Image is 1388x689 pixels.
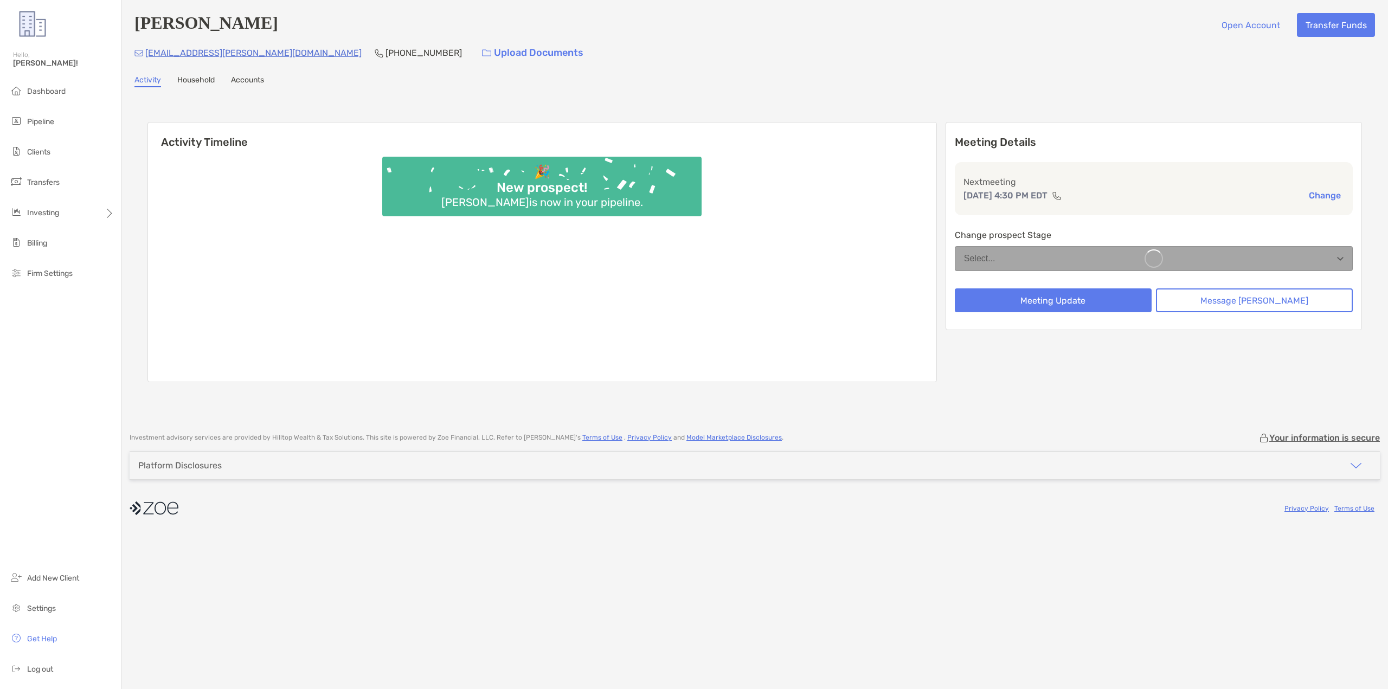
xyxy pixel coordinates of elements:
span: Firm Settings [27,269,73,278]
span: Investing [27,208,59,217]
button: Meeting Update [955,288,1152,312]
p: Investment advisory services are provided by Hilltop Wealth & Tax Solutions . This site is powere... [130,434,783,442]
a: Accounts [231,75,264,87]
img: Email Icon [134,50,143,56]
span: [PERSON_NAME]! [13,59,114,68]
img: logout icon [10,662,23,675]
button: Open Account [1213,13,1288,37]
a: Terms of Use [1334,505,1374,512]
img: Phone Icon [375,49,383,57]
span: Get Help [27,634,57,643]
span: Billing [27,239,47,248]
a: Model Marketplace Disclosures [686,434,782,441]
div: Platform Disclosures [138,460,222,471]
span: Pipeline [27,117,54,126]
p: Next meeting [963,175,1344,189]
div: New prospect! [492,180,592,196]
img: clients icon [10,145,23,158]
button: Message [PERSON_NAME] [1156,288,1353,312]
p: Your information is secure [1269,433,1380,443]
img: billing icon [10,236,23,249]
img: button icon [482,49,491,57]
span: Add New Client [27,574,79,583]
p: Change prospect Stage [955,228,1353,242]
img: pipeline icon [10,114,23,127]
a: Household [177,75,215,87]
p: [DATE] 4:30 PM EDT [963,189,1048,202]
a: Privacy Policy [627,434,672,441]
p: [PHONE_NUMBER] [385,46,462,60]
img: investing icon [10,205,23,218]
p: Meeting Details [955,136,1353,149]
a: Upload Documents [475,41,590,65]
img: get-help icon [10,632,23,645]
span: Settings [27,604,56,613]
p: [EMAIL_ADDRESS][PERSON_NAME][DOMAIN_NAME] [145,46,362,60]
a: Privacy Policy [1284,505,1329,512]
a: Terms of Use [582,434,622,441]
h6: Activity Timeline [148,123,936,149]
img: settings icon [10,601,23,614]
span: Log out [27,665,53,674]
span: Clients [27,147,50,157]
img: icon arrow [1350,459,1363,472]
span: Transfers [27,178,60,187]
img: dashboard icon [10,84,23,97]
div: [PERSON_NAME] is now in your pipeline. [437,196,647,209]
img: transfers icon [10,175,23,188]
button: Change [1306,190,1344,201]
img: add_new_client icon [10,571,23,584]
span: Dashboard [27,87,66,96]
img: firm-settings icon [10,266,23,279]
button: Transfer Funds [1297,13,1375,37]
a: Activity [134,75,161,87]
img: company logo [130,496,178,520]
img: Zoe Logo [13,4,52,43]
img: communication type [1052,191,1062,200]
div: 🎉 [530,164,555,180]
h4: [PERSON_NAME] [134,13,278,37]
